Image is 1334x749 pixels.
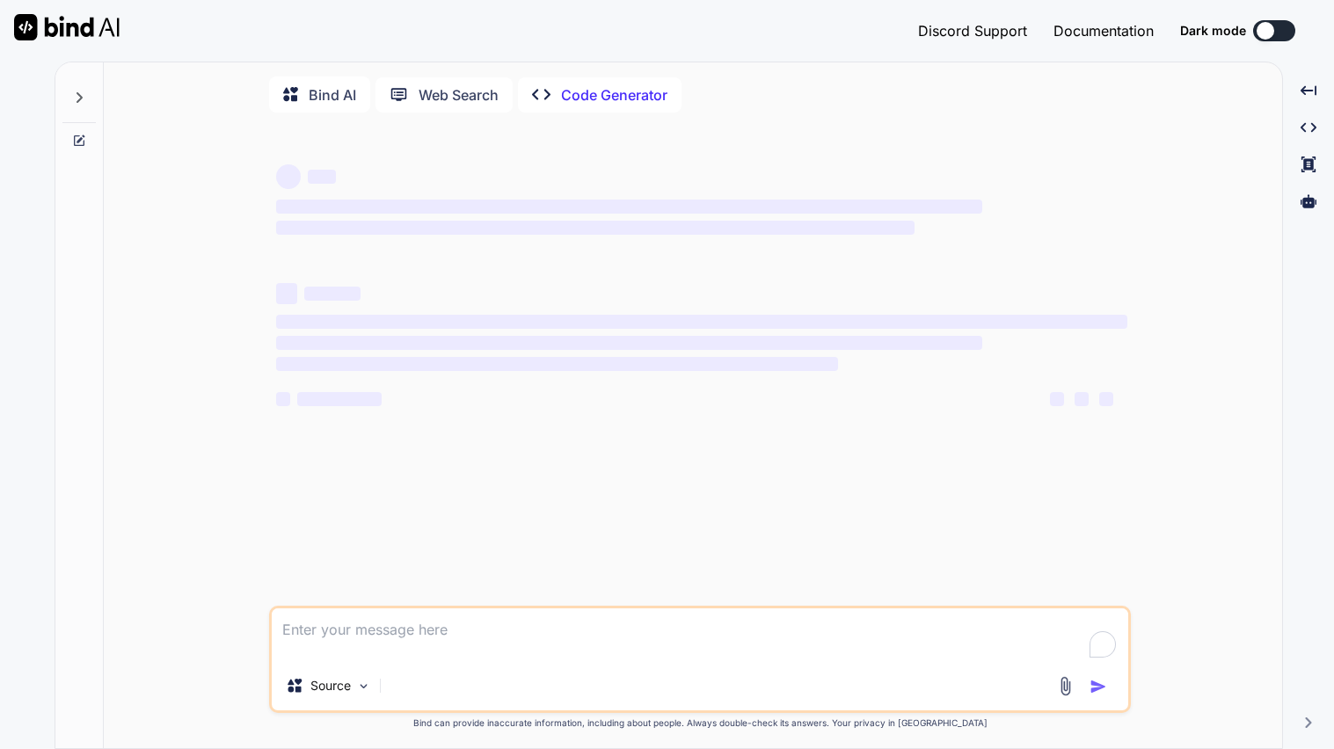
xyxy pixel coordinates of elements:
[276,315,1127,329] span: ‌
[1053,22,1154,40] span: Documentation
[310,677,351,694] p: Source
[276,392,290,406] span: ‌
[1055,676,1075,696] img: attachment
[1099,392,1113,406] span: ‌
[1053,20,1154,41] button: Documentation
[308,170,336,184] span: ‌
[1050,392,1064,406] span: ‌
[419,84,499,105] p: Web Search
[14,14,120,40] img: Bind AI
[276,357,838,371] span: ‌
[276,221,915,235] span: ‌
[304,287,361,301] span: ‌
[276,164,301,189] span: ‌
[297,392,382,406] span: ‌
[918,20,1027,41] button: Discord Support
[272,608,1128,661] textarea: To enrich screen reader interactions, please activate Accessibility in Grammarly extension settings
[269,716,1131,730] p: Bind can provide inaccurate information, including about people. Always double-check its answers....
[1075,392,1089,406] span: ‌
[276,200,982,214] span: ‌
[918,22,1027,40] span: Discord Support
[561,84,667,105] p: Code Generator
[276,283,297,304] span: ‌
[356,679,371,694] img: Pick Models
[309,84,356,105] p: Bind AI
[1090,678,1107,695] img: icon
[1180,22,1246,40] span: Dark mode
[276,336,982,350] span: ‌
